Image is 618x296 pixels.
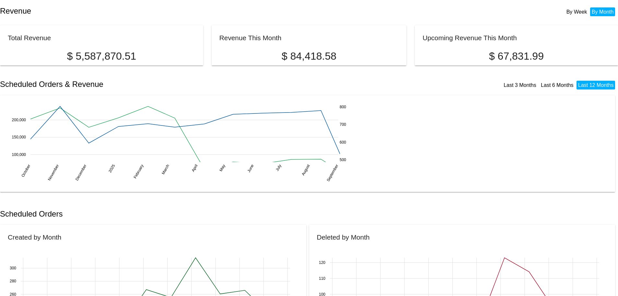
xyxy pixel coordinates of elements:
li: By Week [565,7,589,16]
text: July [275,163,282,172]
text: 2025 [108,163,116,173]
text: 500 [340,158,346,162]
text: September [326,163,339,182]
text: 280 [10,279,16,284]
a: Last 12 Months [578,82,613,88]
h2: Upcoming Revenue This Month [423,34,517,41]
p: $ 84,418.58 [219,50,399,62]
h2: Total Revenue [8,34,51,41]
a: Last 6 Months [541,82,574,88]
text: 100,000 [12,152,26,157]
text: 600 [340,140,346,144]
text: 300 [10,266,16,270]
a: Last 3 Months [504,82,536,88]
p: $ 67,831.99 [423,50,610,62]
text: June [247,163,255,173]
text: March [161,163,170,175]
text: May [218,163,226,172]
text: October [20,163,31,178]
h2: Revenue This Month [219,34,282,41]
text: February [133,163,144,179]
text: 700 [340,122,346,127]
text: 110 [319,276,325,281]
text: 200,000 [12,118,26,122]
p: $ 5,587,870.51 [8,50,195,62]
text: November [47,163,60,181]
text: August [301,163,311,176]
h2: Created by Month [8,233,61,241]
text: 120 [319,260,325,265]
text: April [191,163,199,172]
text: 150,000 [12,135,26,139]
h2: Deleted by Month [317,233,370,241]
text: 800 [340,105,346,109]
text: December [75,163,87,181]
li: By Month [590,7,615,16]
